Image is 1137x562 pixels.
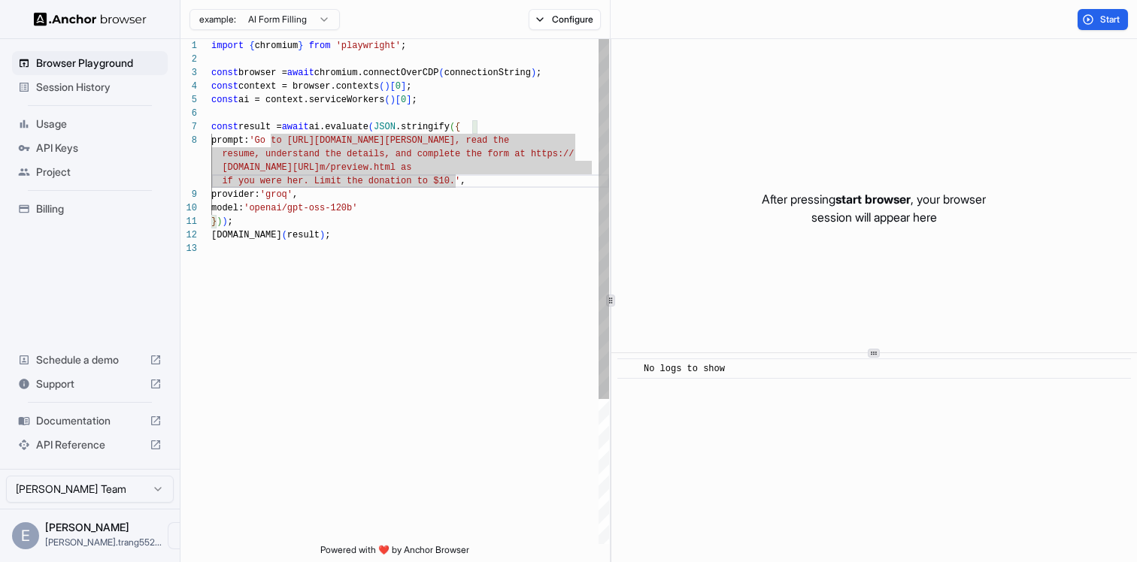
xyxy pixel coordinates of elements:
span: Billing [36,201,162,216]
span: connectionString [444,68,531,78]
span: ​ [625,361,632,376]
div: API Reference [12,433,168,457]
div: 7 [180,120,197,134]
span: orm at https:// [493,149,574,159]
span: start browser [835,192,911,207]
span: ( [282,230,287,240]
span: ; [401,41,406,51]
span: Support [36,376,144,391]
div: 1 [180,39,197,53]
span: Project [36,165,162,180]
span: chromium.connectOverCDP [314,68,439,78]
p: After pressing , your browser session will appear here [762,190,986,226]
span: from [309,41,331,51]
span: ethan.trang5521@gmail.com [45,536,162,548]
span: , [293,189,298,200]
span: ) [217,216,222,227]
span: await [287,68,314,78]
button: Configure [529,9,602,30]
span: [DOMAIN_NAME][URL] [222,162,320,173]
div: 4 [180,80,197,93]
span: JSON [374,122,396,132]
img: Anchor Logo [34,12,147,26]
span: ) [384,81,390,92]
div: 12 [180,228,197,242]
div: 11 [180,215,197,228]
span: [ [396,95,401,105]
span: Powered with ❤️ by Anchor Browser [320,544,469,562]
span: ; [536,68,541,78]
div: 8 [180,134,197,147]
span: chromium [255,41,299,51]
span: .stringify [396,122,450,132]
span: ( [384,95,390,105]
div: 13 [180,242,197,255]
span: 'Go to [URL][DOMAIN_NAME][PERSON_NAME], re [249,135,476,146]
span: ] [401,81,406,92]
div: Documentation [12,409,168,433]
span: browser = [238,68,287,78]
span: , [460,176,465,186]
div: Project [12,160,168,184]
span: Usage [36,116,162,131]
span: [ [390,81,396,92]
span: ) [390,95,396,105]
div: Billing [12,197,168,221]
span: ) [320,230,325,240]
span: provider: [211,189,260,200]
span: Session History [36,80,162,95]
span: ; [228,216,233,227]
span: example: [199,14,236,26]
span: 'groq' [260,189,293,200]
div: 9 [180,188,197,201]
span: ( [450,122,455,132]
span: import [211,41,244,51]
span: 'playwright' [336,41,401,51]
div: Support [12,372,168,396]
span: m/preview.html as [320,162,411,173]
div: 10 [180,201,197,215]
span: ai = context.serviceWorkers [238,95,384,105]
span: const [211,95,238,105]
span: const [211,68,238,78]
span: const [211,122,238,132]
span: ad the [477,135,509,146]
span: await [282,122,309,132]
span: [DOMAIN_NAME] [211,230,282,240]
span: { [249,41,254,51]
div: 6 [180,107,197,120]
div: Usage [12,112,168,136]
span: ( [438,68,444,78]
span: resume, understand the details, and complete the f [222,149,493,159]
span: No logs to show [644,364,725,374]
div: Session History [12,75,168,99]
div: Browser Playground [12,51,168,75]
span: ) [531,68,536,78]
span: ) [222,216,227,227]
div: 3 [180,66,197,80]
span: 'openai/gpt-oss-120b' [244,203,357,213]
span: ] [406,95,411,105]
div: 5 [180,93,197,107]
span: Schedule a demo [36,352,144,367]
div: API Keys [12,136,168,160]
span: if you were her. Limit the donation to $10.' [222,176,460,186]
div: Schedule a demo [12,348,168,372]
span: prompt: [211,135,249,146]
span: Documentation [36,413,144,428]
span: { [455,122,460,132]
span: Start [1100,14,1121,26]
div: 2 [180,53,197,66]
span: model: [211,203,244,213]
span: ; [406,81,411,92]
span: context = browser.contexts [238,81,379,92]
span: result [287,230,320,240]
span: } [298,41,303,51]
span: ( [368,122,374,132]
span: } [211,216,217,227]
span: API Keys [36,140,162,156]
span: API Reference [36,437,144,452]
span: result = [238,122,282,132]
span: 0 [396,81,401,92]
span: Browser Playground [36,56,162,71]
